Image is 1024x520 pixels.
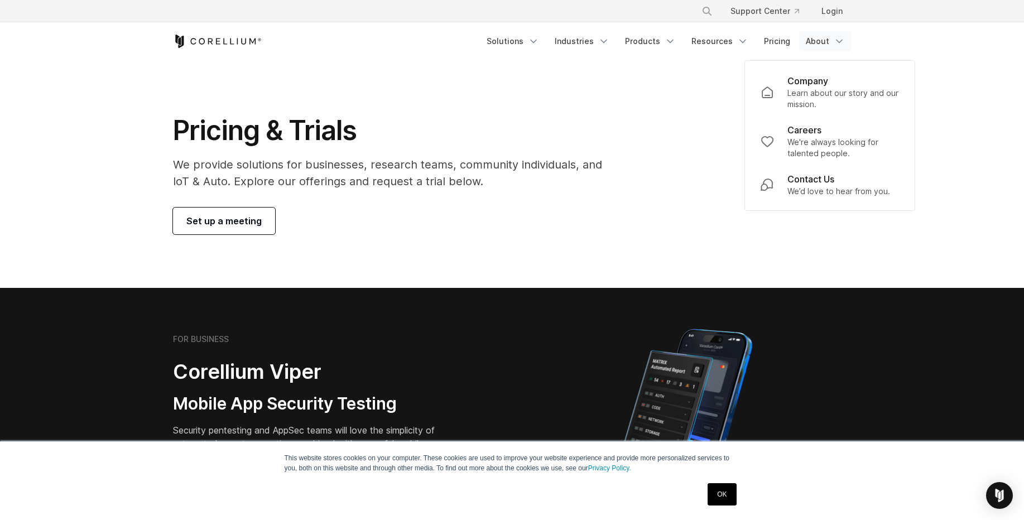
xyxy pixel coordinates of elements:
div: Navigation Menu [480,31,852,51]
button: Search [697,1,717,21]
p: This website stores cookies on your computer. These cookies are used to improve your website expe... [285,453,740,473]
p: Security pentesting and AppSec teams will love the simplicity of automated report generation comb... [173,423,459,464]
a: Careers We're always looking for talented people. [752,117,908,166]
div: Open Intercom Messenger [986,482,1013,509]
a: Privacy Policy. [588,464,631,472]
a: Solutions [480,31,546,51]
a: Company Learn about our story and our mission. [752,68,908,117]
a: Corellium Home [173,35,262,48]
h6: FOR BUSINESS [173,334,229,344]
a: Industries [548,31,616,51]
p: We're always looking for talented people. [787,137,899,159]
a: About [799,31,852,51]
a: Support Center [722,1,808,21]
p: Careers [787,123,821,137]
a: OK [708,483,736,505]
img: Corellium MATRIX automated report on iPhone showing app vulnerability test results across securit... [603,324,771,519]
h1: Pricing & Trials [173,114,618,147]
span: Set up a meeting [186,214,262,228]
a: Login [813,1,852,21]
a: Set up a meeting [173,208,275,234]
a: Contact Us We’d love to hear from you. [752,166,908,204]
h3: Mobile App Security Testing [173,393,459,415]
a: Pricing [757,31,797,51]
a: Resources [685,31,755,51]
h2: Corellium Viper [173,359,459,384]
p: Learn about our story and our mission. [787,88,899,110]
p: We’d love to hear from you. [787,186,890,197]
p: Contact Us [787,172,834,186]
p: We provide solutions for businesses, research teams, community individuals, and IoT & Auto. Explo... [173,156,618,190]
a: Products [618,31,682,51]
div: Navigation Menu [688,1,852,21]
p: Company [787,74,828,88]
